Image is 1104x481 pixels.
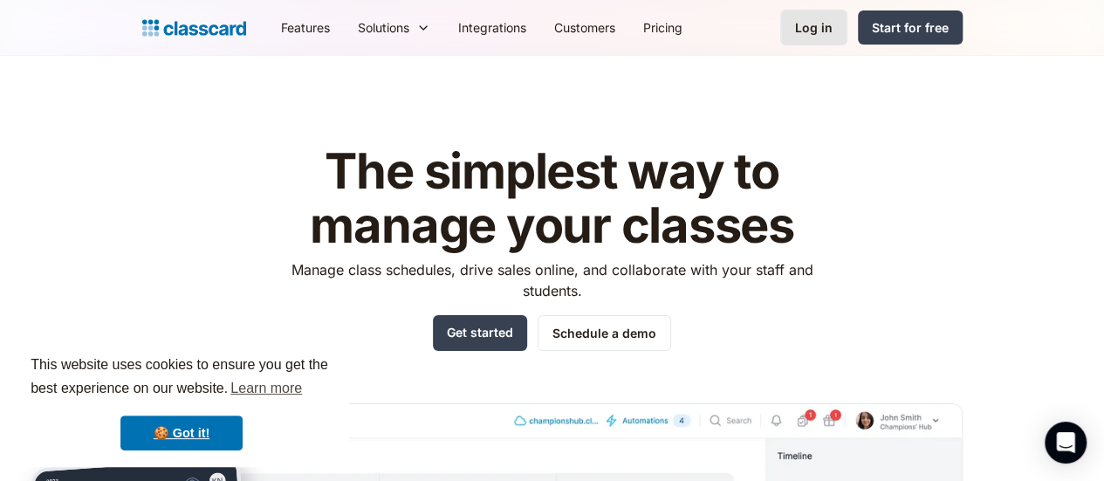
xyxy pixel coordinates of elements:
a: Customers [540,8,629,47]
div: Log in [795,18,833,37]
h1: The simplest way to manage your classes [275,145,829,252]
a: Pricing [629,8,696,47]
span: This website uses cookies to ensure you get the best experience on our website. [31,354,333,402]
a: Features [267,8,344,47]
a: home [142,16,246,40]
a: Log in [780,10,847,45]
a: Get started [433,315,527,351]
a: Integrations [444,8,540,47]
div: Solutions [358,18,409,37]
a: Schedule a demo [538,315,671,351]
div: Solutions [344,8,444,47]
p: Manage class schedules, drive sales online, and collaborate with your staff and students. [275,259,829,301]
a: learn more about cookies [228,375,305,402]
a: dismiss cookie message [120,416,243,450]
div: Start for free [872,18,949,37]
a: Start for free [858,10,963,45]
div: cookieconsent [14,338,349,467]
div: Open Intercom Messenger [1045,422,1087,464]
